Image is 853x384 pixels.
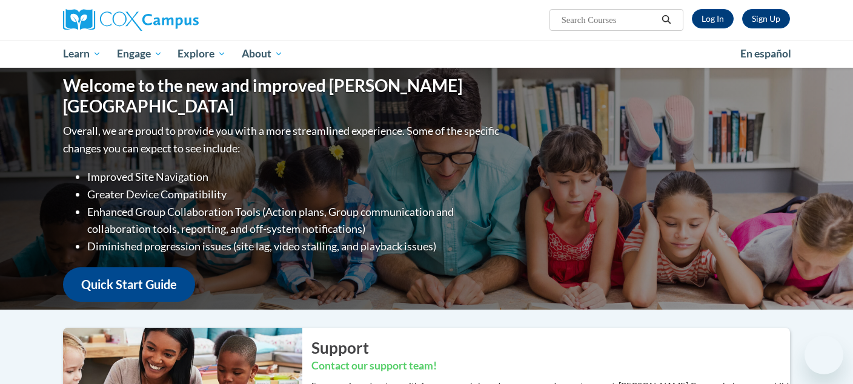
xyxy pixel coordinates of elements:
[234,40,291,68] a: About
[311,337,790,359] h2: Support
[87,203,502,238] li: Enhanced Group Collaboration Tools (Action plans, Group communication and collaboration tools, re...
[805,336,843,374] iframe: Button to launch messaging window
[178,47,226,61] span: Explore
[740,47,791,60] span: En español
[692,9,734,28] a: Log In
[45,40,808,68] div: Main menu
[63,122,502,157] p: Overall, we are proud to provide you with a more streamlined experience. Some of the specific cha...
[63,47,101,61] span: Learn
[87,186,502,203] li: Greater Device Compatibility
[63,9,293,31] a: Cox Campus
[657,13,675,27] button: Search
[87,168,502,186] li: Improved Site Navigation
[311,359,790,374] h3: Contact our support team!
[55,40,109,68] a: Learn
[242,47,283,61] span: About
[63,76,502,116] h1: Welcome to the new and improved [PERSON_NAME][GEOGRAPHIC_DATA]
[117,47,162,61] span: Engage
[63,267,195,302] a: Quick Start Guide
[732,41,799,67] a: En español
[109,40,170,68] a: Engage
[63,9,199,31] img: Cox Campus
[742,9,790,28] a: Register
[87,238,502,255] li: Diminished progression issues (site lag, video stalling, and playback issues)
[560,13,657,27] input: Search Courses
[170,40,234,68] a: Explore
